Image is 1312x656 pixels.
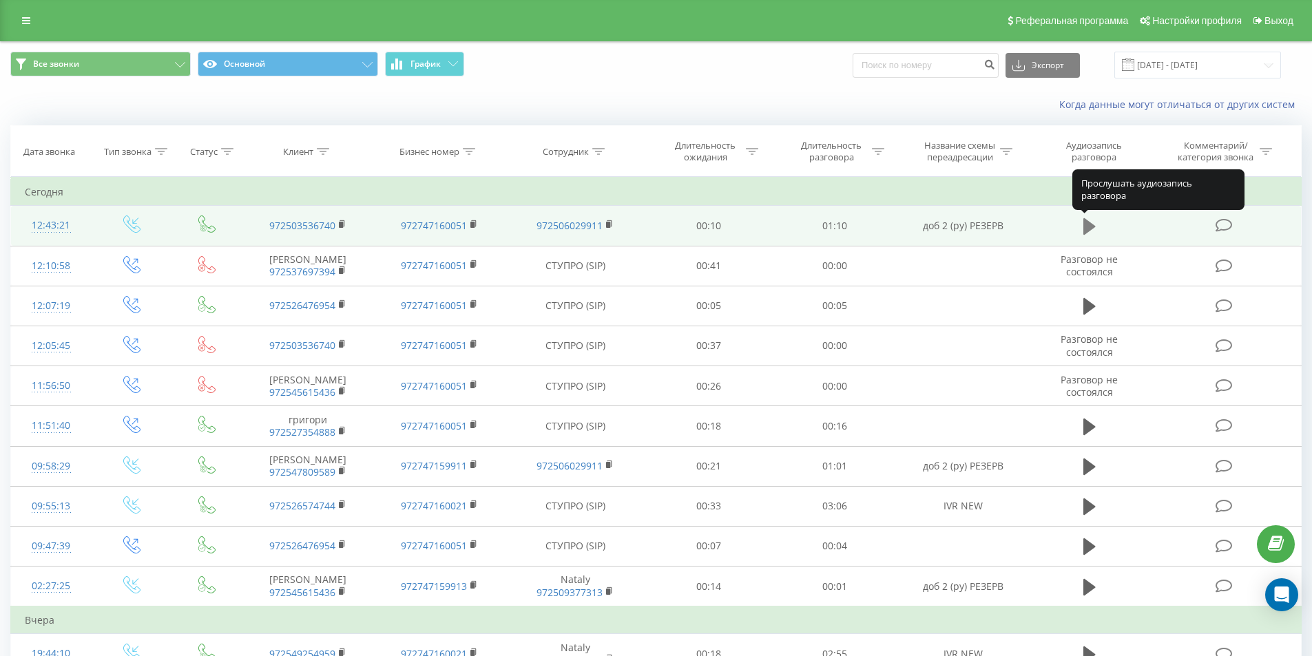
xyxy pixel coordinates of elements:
[242,246,373,286] td: [PERSON_NAME]
[25,533,78,560] div: 09:47:39
[897,486,1028,526] td: IVR NEW
[401,580,467,593] a: 972747159913
[505,286,646,326] td: СТУПРО (SIP)
[25,332,78,359] div: 12:05:45
[25,493,78,520] div: 09:55:13
[646,567,772,607] td: 00:14
[646,326,772,366] td: 00:37
[646,526,772,566] td: 00:07
[772,286,898,326] td: 00:05
[853,53,999,78] input: Поиск по номеру
[1049,140,1138,163] div: Аудиозапись разговора
[242,366,373,406] td: [PERSON_NAME]
[646,486,772,526] td: 00:33
[646,366,772,406] td: 00:26
[242,567,373,607] td: [PERSON_NAME]
[1006,53,1080,78] button: Экспорт
[505,406,646,446] td: СТУПРО (SIP)
[269,586,335,599] a: 972545615436
[25,412,78,439] div: 11:51:40
[11,178,1302,206] td: Сегодня
[25,453,78,480] div: 09:58:29
[283,146,313,158] div: Клиент
[795,140,868,163] div: Длительность разговора
[1265,578,1298,611] div: Open Intercom Messenger
[923,140,997,163] div: Название схемы переадресации
[1015,15,1128,26] span: Реферальная программа
[269,339,335,352] a: 972503536740
[401,299,467,312] a: 972747160051
[646,206,772,246] td: 00:10
[23,146,75,158] div: Дата звонка
[269,539,335,552] a: 972526476954
[772,567,898,607] td: 00:01
[269,299,335,312] a: 972526476954
[505,366,646,406] td: СТУПРО (SIP)
[269,465,335,478] a: 972547809589
[1061,332,1118,358] span: Разговор не состоялся
[242,406,373,446] td: григори
[401,419,467,432] a: 972747160051
[505,567,646,607] td: Nataly
[537,219,603,232] a: 972506029911
[401,539,467,552] a: 972747160051
[399,146,459,158] div: Бизнес номер
[646,406,772,446] td: 00:18
[646,446,772,486] td: 00:21
[897,206,1028,246] td: доб 2 (ру) РЕЗЕРВ
[646,286,772,326] td: 00:05
[104,146,152,158] div: Тип звонка
[401,339,467,352] a: 972747160051
[269,499,335,512] a: 972526574744
[25,372,78,399] div: 11:56:50
[505,326,646,366] td: СТУПРО (SIP)
[646,246,772,286] td: 00:41
[543,146,589,158] div: Сотрудник
[669,140,742,163] div: Длительность ожидания
[25,293,78,319] div: 12:07:19
[897,567,1028,607] td: доб 2 (ру) РЕЗЕРВ
[11,606,1302,634] td: Вчера
[401,379,467,392] a: 972747160051
[190,146,218,158] div: Статус
[1061,253,1118,278] span: Разговор не состоялся
[537,586,603,599] a: 972509377313
[198,52,378,76] button: Основной
[897,446,1028,486] td: доб 2 (ру) РЕЗЕРВ
[269,265,335,278] a: 972537697394
[1264,15,1293,26] span: Выход
[1176,140,1256,163] div: Комментарий/категория звонка
[772,366,898,406] td: 00:00
[505,486,646,526] td: СТУПРО (SIP)
[772,406,898,446] td: 00:16
[772,246,898,286] td: 00:00
[385,52,464,76] button: График
[772,206,898,246] td: 01:10
[505,526,646,566] td: СТУПРО (SIP)
[401,459,467,472] a: 972747159911
[269,219,335,232] a: 972503536740
[10,52,191,76] button: Все звонки
[242,446,373,486] td: [PERSON_NAME]
[269,425,335,438] a: 972527354888
[772,486,898,526] td: 03:06
[537,459,603,472] a: 972506029911
[1061,373,1118,399] span: Разговор не состоялся
[25,253,78,279] div: 12:10:58
[772,446,898,486] td: 01:01
[401,499,467,512] a: 972747160021
[1152,15,1242,26] span: Настройки профиля
[1059,98,1302,111] a: Когда данные могут отличаться от других систем
[401,259,467,272] a: 972747160051
[772,526,898,566] td: 00:04
[25,212,78,239] div: 12:43:21
[269,385,335,399] a: 972545615436
[25,573,78,600] div: 02:27:25
[410,59,441,69] span: График
[1072,169,1245,210] div: Прослушать аудиозапись разговора
[33,59,79,70] span: Все звонки
[401,219,467,232] a: 972747160051
[505,246,646,286] td: СТУПРО (SIP)
[772,326,898,366] td: 00:00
